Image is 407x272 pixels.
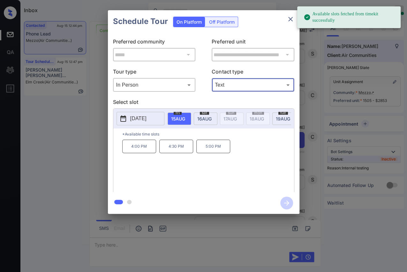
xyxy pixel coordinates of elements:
[213,80,293,90] div: Text
[284,13,297,26] button: close
[276,195,297,211] button: btn-next
[113,98,294,108] p: Select slot
[115,80,194,90] div: In Person
[272,113,296,125] div: date-select
[173,17,205,27] div: On Platform
[159,140,193,153] p: 4:30 PM
[212,38,294,48] p: Preferred unit
[206,17,238,27] div: Off Platform
[108,10,173,33] h2: Schedule Tour
[122,128,294,140] p: *Available time slots
[113,38,196,48] p: Preferred community
[174,111,182,115] span: fri
[117,112,164,125] button: [DATE]
[200,111,209,115] span: sat
[304,8,396,26] div: Available slots fetched from timekit successfully
[278,111,288,115] span: tue
[122,140,156,153] p: 4:00 PM
[194,113,217,125] div: date-select
[212,68,294,78] p: Contact type
[276,116,290,121] span: 19 AUG
[197,116,212,121] span: 16 AUG
[196,140,230,153] p: 5:00 PM
[130,115,147,122] p: [DATE]
[171,116,185,121] span: 15 AUG
[168,113,191,125] div: date-select
[113,68,196,78] p: Tour type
